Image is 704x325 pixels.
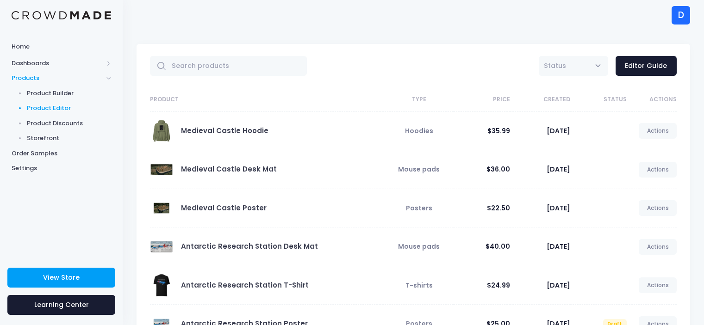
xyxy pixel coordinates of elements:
span: [DATE] [547,242,570,251]
span: Product Builder [27,89,112,98]
div: D [672,6,690,25]
span: $40.00 [486,242,510,251]
span: Home [12,42,111,51]
span: Mouse pads [398,165,440,174]
a: Learning Center [7,295,115,315]
th: Created: activate to sort column ascending [510,88,570,112]
a: Medieval Castle Desk Mat [181,164,277,174]
span: Status [539,56,608,76]
span: T-shirts [405,281,433,290]
span: Storefront [27,134,112,143]
a: Editor Guide [616,56,677,76]
th: Actions: activate to sort column ascending [627,88,677,112]
span: [DATE] [547,281,570,290]
a: Antarctic Research Station T-Shirt [181,280,309,290]
span: $36.00 [486,165,510,174]
span: Product Editor [27,104,112,113]
span: $22.50 [487,203,510,213]
a: Actions [639,162,677,178]
a: Actions [639,200,677,216]
span: View Store [43,273,80,282]
span: Order Samples [12,149,111,158]
span: Dashboards [12,59,103,68]
a: Medieval Castle Hoodie [181,126,268,135]
a: Actions [639,239,677,255]
span: $24.99 [487,281,510,290]
a: View Store [7,268,115,288]
a: Actions [639,277,677,293]
img: Logo [12,11,111,20]
span: Learning Center [34,300,89,309]
span: Settings [12,164,111,173]
span: Product Discounts [27,119,112,128]
span: Status [544,61,566,70]
span: Status [544,61,566,71]
th: Price: activate to sort column ascending [454,88,510,112]
span: Products [12,74,103,83]
a: Actions [639,123,677,139]
span: Hoodies [405,126,433,135]
span: [DATE] [547,165,570,174]
span: [DATE] [547,126,570,135]
a: Medieval Castle Poster [181,203,267,213]
a: Antarctic Research Station Desk Mat [181,241,318,251]
th: Status: activate to sort column ascending [570,88,627,112]
span: Mouse pads [398,242,440,251]
span: [DATE] [547,203,570,213]
span: $35.99 [487,126,510,135]
input: Search products [150,56,307,76]
th: Type: activate to sort column ascending [380,88,453,112]
th: Product: activate to sort column ascending [150,88,380,112]
span: Posters [406,203,432,213]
